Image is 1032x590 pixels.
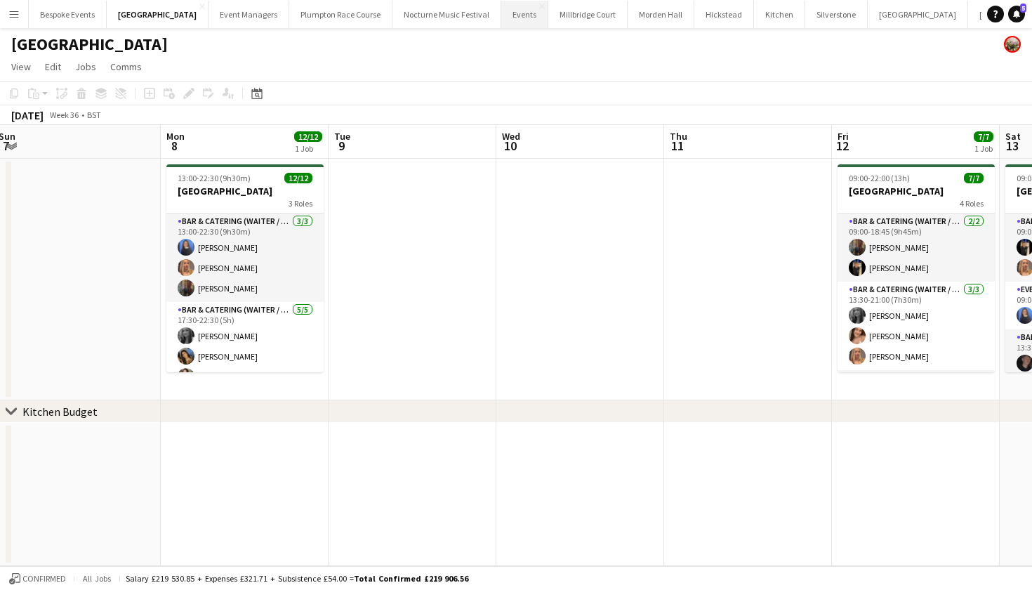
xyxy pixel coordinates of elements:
[1003,138,1021,154] span: 13
[166,130,185,143] span: Mon
[1005,130,1021,143] span: Sat
[105,58,147,76] a: Comms
[849,173,910,183] span: 09:00-22:00 (13h)
[166,214,324,302] app-card-role: Bar & Catering (Waiter / waitress)3/313:00-22:30 (9h30m)[PERSON_NAME][PERSON_NAME][PERSON_NAME]
[838,214,995,282] app-card-role: Bar & Catering (Waiter / waitress)2/209:00-18:45 (9h45m)[PERSON_NAME][PERSON_NAME]
[392,1,501,28] button: Nocturne Music Festival
[178,173,251,183] span: 13:00-22:30 (9h30m)
[354,573,468,584] span: Total Confirmed £219 906.56
[284,173,312,183] span: 12/12
[11,34,168,55] h1: [GEOGRAPHIC_DATA]
[75,60,96,73] span: Jobs
[110,60,142,73] span: Comms
[6,58,37,76] a: View
[868,1,968,28] button: [GEOGRAPHIC_DATA]
[1020,4,1026,13] span: 5
[80,573,114,584] span: All jobs
[107,1,209,28] button: [GEOGRAPHIC_DATA]
[289,198,312,209] span: 3 Roles
[502,130,520,143] span: Wed
[289,1,392,28] button: Plumpton Race Course
[29,1,107,28] button: Bespoke Events
[11,108,44,122] div: [DATE]
[209,1,289,28] button: Event Managers
[166,185,324,197] h3: [GEOGRAPHIC_DATA]
[548,1,628,28] button: Millbridge Court
[22,574,66,584] span: Confirmed
[500,138,520,154] span: 10
[22,405,98,419] div: Kitchen Budget
[39,58,67,76] a: Edit
[7,571,68,586] button: Confirmed
[670,130,687,143] span: Thu
[166,164,324,372] app-job-card: 13:00-22:30 (9h30m)12/12[GEOGRAPHIC_DATA]3 RolesBar & Catering (Waiter / waitress)3/313:00-22:30 ...
[166,302,324,431] app-card-role: Bar & Catering (Waiter / waitress)5/517:30-22:30 (5h)[PERSON_NAME][PERSON_NAME][PERSON_NAME]
[838,282,995,370] app-card-role: Bar & Catering (Waiter / waitress)3/313:30-21:00 (7h30m)[PERSON_NAME][PERSON_NAME][PERSON_NAME]
[126,573,468,584] div: Salary £219 530.85 + Expenses £321.71 + Subsistence £54.00 =
[838,164,995,372] app-job-card: 09:00-22:00 (13h)7/7[GEOGRAPHIC_DATA]4 RolesBar & Catering (Waiter / waitress)2/209:00-18:45 (9h4...
[838,130,849,143] span: Fri
[668,138,687,154] span: 11
[70,58,102,76] a: Jobs
[501,1,548,28] button: Events
[1008,6,1025,22] a: 5
[974,131,993,142] span: 7/7
[835,138,849,154] span: 12
[87,110,101,120] div: BST
[334,130,350,143] span: Tue
[960,198,984,209] span: 4 Roles
[164,138,185,154] span: 8
[838,185,995,197] h3: [GEOGRAPHIC_DATA]
[11,60,31,73] span: View
[694,1,754,28] button: Hickstead
[46,110,81,120] span: Week 36
[294,131,322,142] span: 12/12
[45,60,61,73] span: Edit
[332,138,350,154] span: 9
[1004,36,1021,53] app-user-avatar: Staffing Manager
[295,143,322,154] div: 1 Job
[964,173,984,183] span: 7/7
[805,1,868,28] button: Silverstone
[754,1,805,28] button: Kitchen
[628,1,694,28] button: Morden Hall
[974,143,993,154] div: 1 Job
